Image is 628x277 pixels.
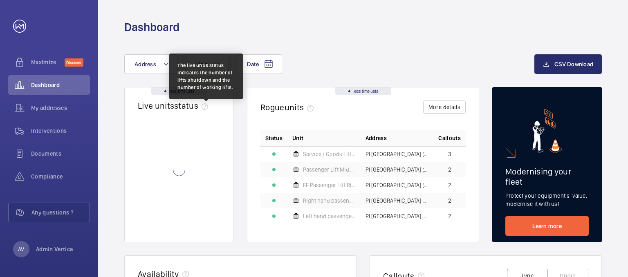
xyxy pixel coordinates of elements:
[303,198,356,203] span: Right hand passenger lift duplex
[31,104,90,112] span: My addresses
[265,134,283,142] p: Status
[36,245,73,253] p: Admin Vertica
[31,81,90,89] span: Dashboard
[366,134,387,142] span: Address
[135,61,156,67] span: Address
[448,151,451,157] span: 3
[366,213,429,219] span: PI [GEOGRAPHIC_DATA] Clapham - [STREET_ADDRESS]
[303,151,356,157] span: Service / Goods Lift External Platform L3
[303,167,356,172] span: Passenger Lift Middle
[335,87,391,95] div: Real time data
[31,127,90,135] span: Interventions
[366,182,429,188] span: PI [GEOGRAPHIC_DATA] ([GEOGRAPHIC_DATA]) - [GEOGRAPHIC_DATA]
[177,62,235,91] div: The live untis status indicates the number of lifts shutdown and the number of working lifts.
[292,134,303,142] span: Unit
[31,208,90,217] span: Any questions ?
[285,102,317,112] span: units
[151,87,207,95] div: Real time data
[31,150,90,158] span: Documents
[448,182,451,188] span: 2
[174,101,211,111] span: status
[448,198,451,203] span: 2
[124,54,178,74] button: Address
[448,167,451,172] span: 2
[366,151,429,157] span: PI [GEOGRAPHIC_DATA] ([GEOGRAPHIC_DATA]) - [STREET_ADDRESS][PERSON_NAME]
[31,172,90,181] span: Compliance
[505,216,589,236] a: Learn more
[18,245,24,253] p: AV
[505,192,589,208] p: Protect your equipment's value, modernise it with us!
[534,54,602,74] button: CSV Download
[303,182,356,188] span: FF Passenger Lift Right Hand
[554,61,593,67] span: CSV Download
[366,198,429,203] span: PI [GEOGRAPHIC_DATA] Clapham - [STREET_ADDRESS]
[124,20,179,35] h1: Dashboard
[438,134,461,142] span: Callouts
[505,166,589,187] h2: Modernising your fleet
[138,101,211,111] h2: Live units
[237,54,282,74] button: Date
[65,58,83,67] span: Discover
[260,102,317,112] h2: Rogue
[31,58,65,66] span: Maximize
[303,213,356,219] span: Left hand passenger lift duplex
[423,101,466,114] button: More details
[448,213,451,219] span: 2
[366,167,429,172] span: PI [GEOGRAPHIC_DATA] ([GEOGRAPHIC_DATA]) - [GEOGRAPHIC_DATA]
[247,61,259,67] span: Date
[532,109,562,153] img: marketing-card.svg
